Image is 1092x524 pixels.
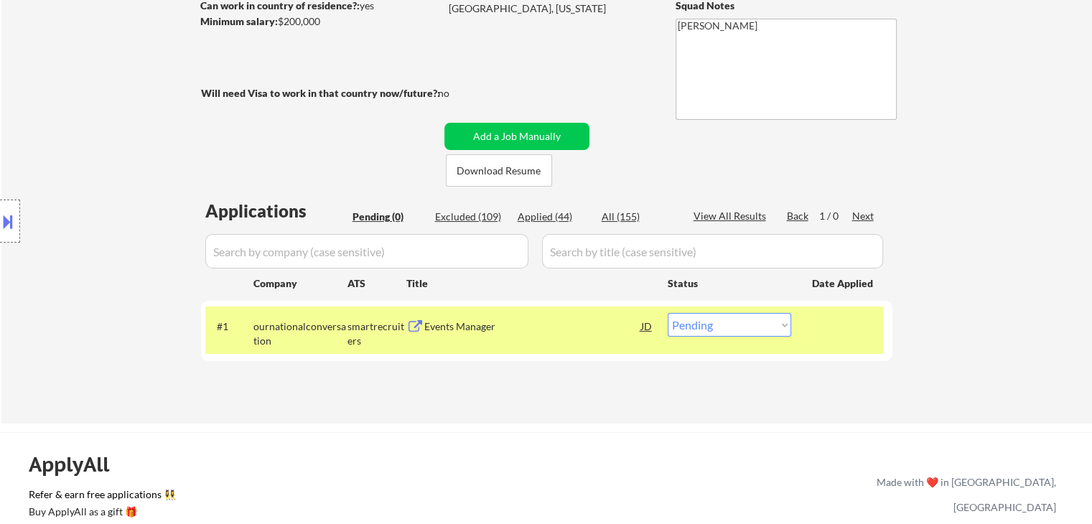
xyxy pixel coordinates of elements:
[253,276,347,291] div: Company
[435,210,507,224] div: Excluded (109)
[518,210,589,224] div: Applied (44)
[347,319,406,347] div: smartrecruiters
[446,154,552,187] button: Download Resume
[424,319,641,334] div: Events Manager
[205,202,347,220] div: Applications
[353,210,424,224] div: Pending (0)
[852,209,875,223] div: Next
[29,452,126,477] div: ApplyAll
[871,469,1056,520] div: Made with ❤️ in [GEOGRAPHIC_DATA], [GEOGRAPHIC_DATA]
[812,276,875,291] div: Date Applied
[29,507,172,517] div: Buy ApplyAll as a gift 🎁
[406,276,654,291] div: Title
[819,209,852,223] div: 1 / 0
[201,87,440,99] strong: Will need Visa to work in that country now/future?:
[444,123,589,150] button: Add a Job Manually
[29,505,172,523] a: Buy ApplyAll as a gift 🎁
[438,86,479,100] div: no
[347,276,406,291] div: ATS
[542,234,883,268] input: Search by title (case sensitive)
[29,490,577,505] a: Refer & earn free applications 👯‍♀️
[694,209,770,223] div: View All Results
[787,209,810,223] div: Back
[205,234,528,268] input: Search by company (case sensitive)
[668,270,791,296] div: Status
[200,15,278,27] strong: Minimum salary:
[640,313,654,339] div: JD
[602,210,673,224] div: All (155)
[200,14,439,29] div: $200,000
[253,319,347,347] div: ournationalconversation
